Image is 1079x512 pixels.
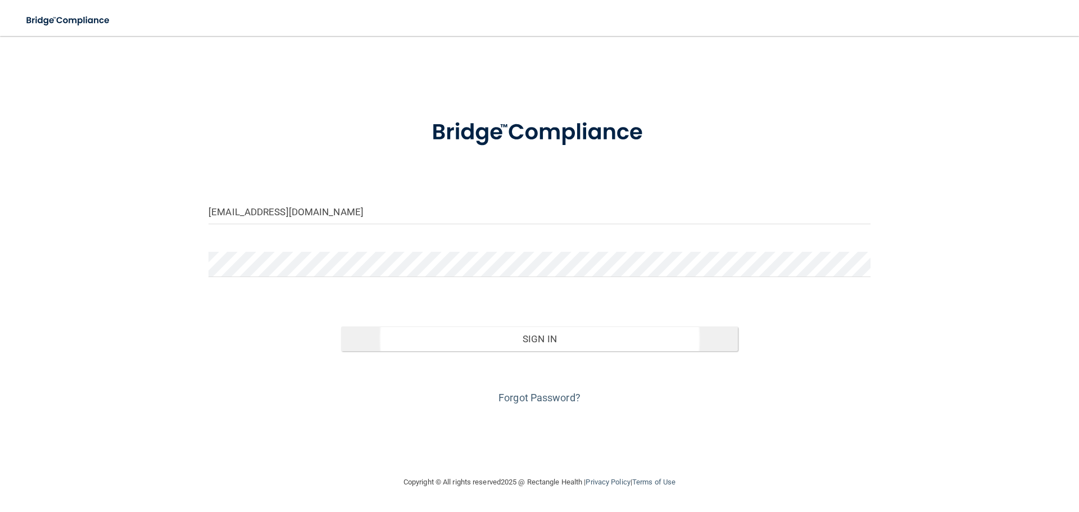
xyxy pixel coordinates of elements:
[208,199,871,224] input: Email
[334,464,745,500] div: Copyright © All rights reserved 2025 @ Rectangle Health | |
[409,103,670,162] img: bridge_compliance_login_screen.278c3ca4.svg
[498,392,581,404] a: Forgot Password?
[586,478,630,486] a: Privacy Policy
[17,9,120,32] img: bridge_compliance_login_screen.278c3ca4.svg
[632,478,675,486] a: Terms of Use
[341,327,738,351] button: Sign In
